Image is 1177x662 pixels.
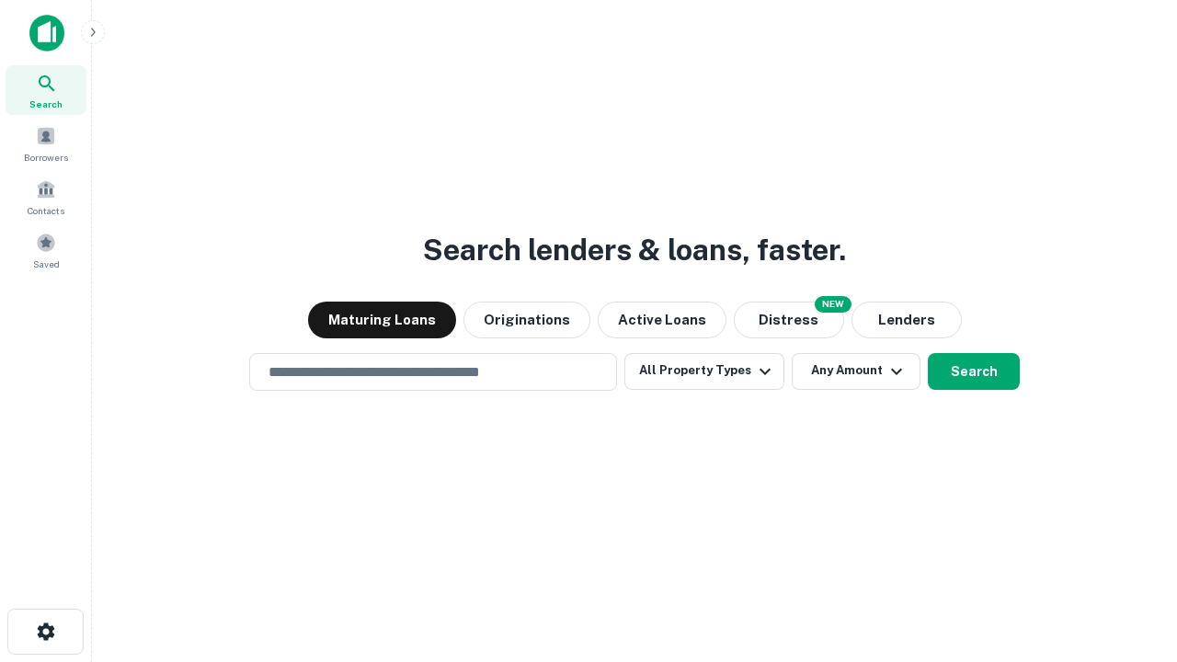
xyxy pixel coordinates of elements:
a: Borrowers [6,119,86,168]
button: Any Amount [792,353,920,390]
button: Active Loans [598,302,726,338]
button: Lenders [851,302,962,338]
span: Borrowers [24,150,68,165]
span: Search [29,97,63,111]
button: All Property Types [624,353,784,390]
img: capitalize-icon.png [29,15,64,51]
a: Contacts [6,172,86,222]
span: Saved [33,257,60,271]
div: NEW [815,296,851,313]
span: Contacts [28,203,64,218]
h3: Search lenders & loans, faster. [423,228,846,272]
button: Maturing Loans [308,302,456,338]
a: Saved [6,225,86,275]
button: Originations [463,302,590,338]
button: Search distressed loans with lien and other non-mortgage details. [734,302,844,338]
button: Search [928,353,1020,390]
a: Search [6,65,86,115]
iframe: Chat Widget [1085,515,1177,603]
